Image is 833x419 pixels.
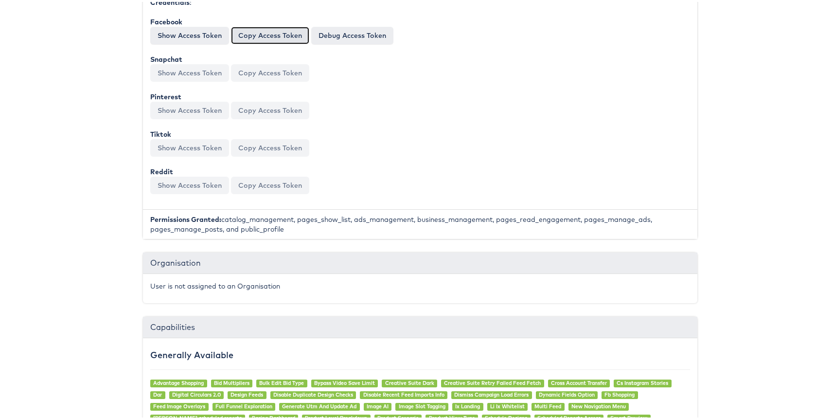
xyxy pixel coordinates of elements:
a: Multi Feed [534,401,561,408]
button: Show Access Token [150,25,229,42]
button: Show Access Token [150,175,229,192]
a: Bulk Edit Bid Type [259,378,304,384]
a: Image AI [367,401,389,408]
button: Copy Access Token [231,25,309,42]
a: Disable Duplicate Design Checks [273,389,353,396]
a: Dynamic Fields Option [539,389,595,396]
li: catalog_management, pages_show_list, ads_management, business_management, pages_read_engagement, ... [143,207,697,237]
button: Show Access Token [150,100,229,117]
a: Digital Circulars 2.0 [172,389,221,396]
b: Facebook [150,16,182,24]
b: Reddit [150,165,173,174]
a: Disable Recent Feed Imports Info [363,389,444,396]
a: Bypass Video Save Limit [314,378,375,384]
h4: Generally Available [150,348,690,358]
a: Generate Utm And Update Ad [282,401,356,408]
a: Advantage Shopping [153,378,204,384]
a: Cross Account Transfer [551,378,607,384]
div: Organisation [143,251,697,272]
button: Copy Access Token [231,175,309,192]
button: Copy Access Token [231,137,309,155]
a: Debug Access Token [311,25,393,42]
button: Copy Access Token [231,100,309,117]
a: New Navigation Menu [571,401,626,408]
a: Creative Suite Dark [385,378,434,384]
button: Show Access Token [150,137,229,155]
button: Copy Access Token [231,62,309,80]
b: Snapchat [150,53,182,62]
a: Creative Suite Retry Failed Feed Fetch [444,378,541,384]
a: Bid Multipliers [214,378,249,384]
a: Ix Landing [455,401,480,408]
p: User is not assigned to an Organisation [150,279,690,289]
a: Fb Shopping [604,389,635,396]
a: Feed Image Overlays [153,401,205,408]
a: Image Slot Tagging [399,401,445,408]
b: Permissions Granted: [150,213,221,222]
a: Li Ix Whitelist [490,401,525,408]
button: Show Access Token [150,62,229,80]
a: Dismiss Campaign Load Errors [454,389,529,396]
a: Dar [153,389,162,396]
div: Capabilities [143,315,697,336]
a: Full Funnel Exploration [215,401,272,408]
b: Tiktok [150,128,171,137]
b: Pinterest [150,91,181,99]
a: Cs Instagram Stories [617,378,668,384]
a: Design Feeds [230,389,263,396]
